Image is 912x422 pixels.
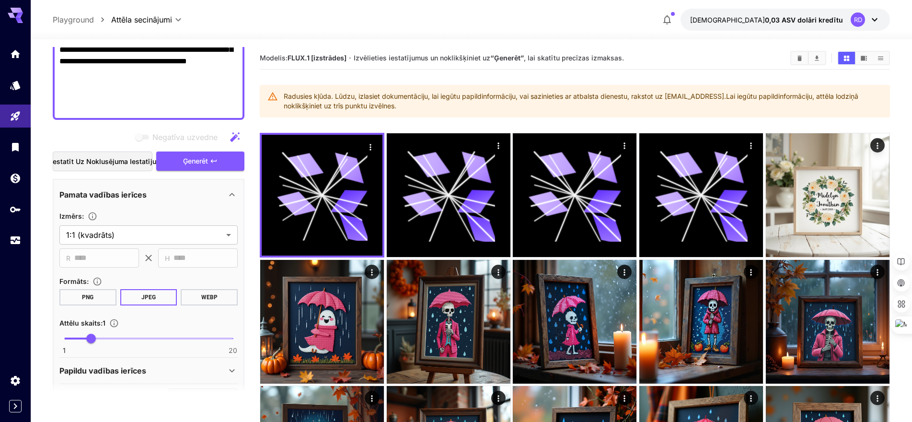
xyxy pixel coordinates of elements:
div: Modeļi [10,79,21,91]
img: 2Q== [387,260,510,384]
font: Modelis: [260,54,288,62]
font: Formāts [59,277,87,285]
button: Rādīt attēlus saraksta skatā [872,52,889,64]
button: Pielāgojiet ģenerētā attēla izmērus, norādot tā platumu un augstumu pikseļos vai atlasiet kādu no... [84,211,101,221]
button: Rādīt attēlus režģa skatā [838,52,855,64]
font: : [87,277,89,285]
a: Playground [53,14,94,25]
font: : [82,212,84,220]
nav: navigācijas josla [53,14,111,25]
font: H [165,254,170,262]
font: RD [854,16,862,23]
div: Bibliotēka [10,141,21,153]
div: Iestatījumi [10,375,21,387]
button: Ģenerēt [156,152,244,171]
div: Sākums [10,48,21,60]
div: 0,031 ASV dolāri [690,15,843,25]
div: Darbības [870,138,885,152]
font: WEBP [201,294,218,301]
img: Z [260,260,384,384]
button: Norādiet, cik attēlu ģenerēt vienā pieprasījumā. Par katru attēla ģenerēšanu tiks iekasēta atsevi... [105,318,123,328]
div: Lietojums [10,234,21,246]
div: Maka [10,172,21,184]
font: 1 [103,319,105,327]
font: Attēla secinājumi [111,15,172,24]
font: FLUX.1 [izstrādes] [288,54,346,62]
button: Notīrīt attēlus [791,52,808,64]
font: 0,03 ASV dolāri kredītu [765,16,843,24]
font: Attēlu skaits [59,319,101,327]
img: 9k= [513,260,636,384]
img: Z [766,133,889,257]
div: Darbības [365,391,379,405]
button: PNG [59,289,116,305]
div: Darbības [744,265,758,279]
div: Rādīt attēlus režģa skatāRādīt attēlus video skatāRādīt attēlus saraksta skatā [837,51,890,65]
font: 20 [229,346,237,354]
font: Atiestatīt uz noklusējuma iestatījumiem [44,157,173,165]
div: Darbības [870,265,885,279]
div: Notīrīt attēlusLejupielādēt visu [790,51,826,65]
div: Darbības [618,138,632,152]
button: Atiestatīt uz noklusējuma iestatījumiem [53,152,152,171]
div: Darbības [365,265,379,279]
img: 9k= [766,260,889,384]
font: [DEMOGRAPHIC_DATA] [690,16,765,24]
font: Izmērs [59,212,82,220]
font: Pamata vadības ierīces [59,190,147,199]
button: Izvēlieties izvades attēla faila formātu. [89,277,106,286]
font: PNG [82,294,93,301]
div: Darbības [744,138,758,152]
font: Izvēlieties iestatījumus un noklikšķiniet uz [354,54,490,62]
div: Darbības [491,138,506,152]
font: , lai skatītu precīzas izmaksas. [524,54,624,62]
font: · [349,53,351,63]
div: Darbības [618,391,632,405]
font: 1 [63,346,66,354]
div: Rotaļu laukums [10,110,21,122]
div: API atslēgas [10,203,21,215]
button: Expand sidebar [9,400,22,412]
font: R [66,254,70,262]
font: Radusies kļūda. Lūdzu, izlasiet dokumentāciju, lai iegūtu papildinformāciju, vai sazinieties ar a... [284,92,726,100]
img: 2Q== [639,260,763,384]
div: Darbības [363,140,378,154]
div: Papildu vadības ierīces [59,359,238,382]
div: Darbības [491,391,506,405]
button: Lejupielādēt visu [808,52,825,64]
div: Darbības [618,265,632,279]
font: 1:1 (kvadrāts) [66,230,115,240]
font: JPEG [141,294,156,301]
button: WEBP [181,289,238,305]
font: Papildu vadības ierīces [59,366,146,375]
div: Pamata vadības ierīces [59,183,238,206]
font: “Ģenerēt” [490,54,524,62]
font: Ģenerēt [183,157,208,165]
div: Darbības [744,391,758,405]
button: Rādīt attēlus video skatā [855,52,872,64]
font: Negatīva uzvedne [152,132,218,142]
font: : [101,319,103,327]
div: Darbības [870,391,885,405]
button: 0,031 ASV dolāriRD [681,9,890,31]
span: Negatīvās uzvednes nav saderīgas ar atlasīto modeli. [133,131,225,143]
div: Darbības [491,265,506,279]
button: JPEG [120,289,177,305]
